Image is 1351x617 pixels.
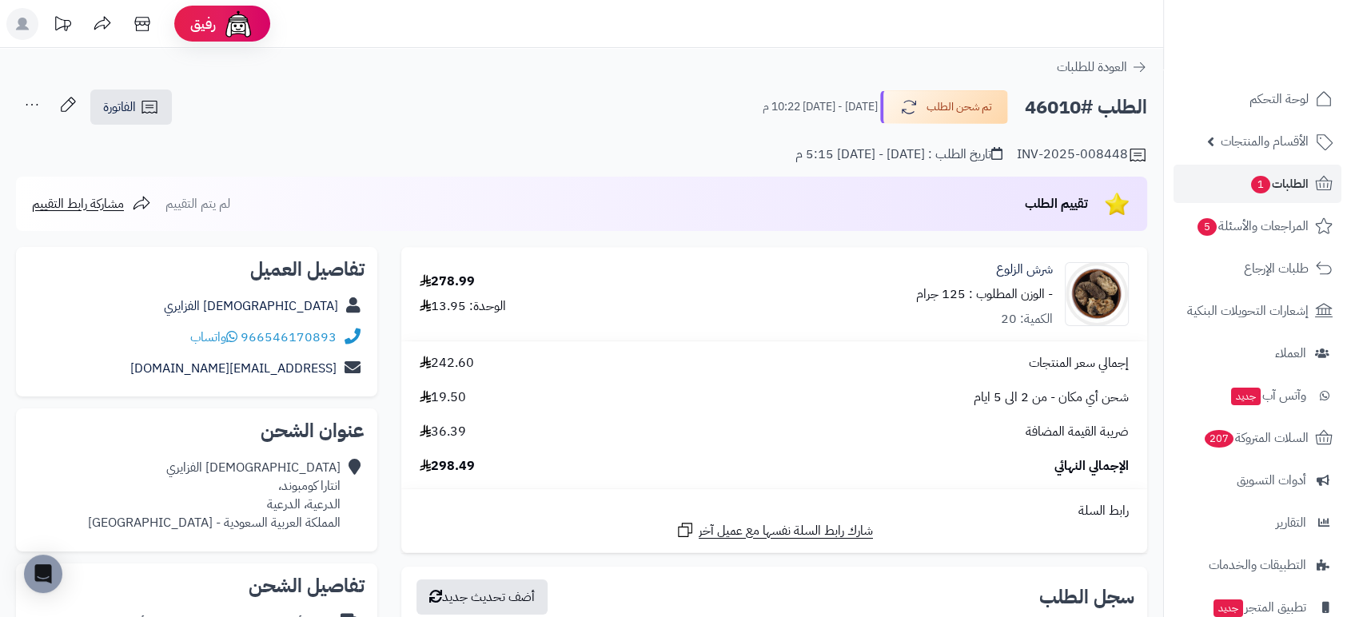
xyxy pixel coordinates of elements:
a: [DEMOGRAPHIC_DATA] الفزايري [164,297,338,316]
span: شحن أي مكان - من 2 الى 5 ايام [974,388,1129,407]
div: تاريخ الطلب : [DATE] - [DATE] 5:15 م [795,145,1002,164]
a: العملاء [1174,334,1341,372]
span: جديد [1214,599,1243,617]
a: مشاركة رابط التقييم [32,194,151,213]
h3: سجل الطلب [1039,587,1134,607]
a: شرش الزلوع [996,261,1053,279]
a: الطلبات1 [1174,165,1341,203]
span: السلات المتروكة [1203,427,1309,449]
div: الكمية: 20 [1001,310,1053,328]
a: واتساب [190,328,237,347]
span: 19.50 [420,388,466,407]
a: التقارير [1174,504,1341,542]
a: الفاتورة [90,90,172,125]
span: 242.60 [420,354,474,372]
a: التطبيقات والخدمات [1174,546,1341,584]
a: إشعارات التحويلات البنكية [1174,292,1341,330]
span: التقارير [1276,512,1306,534]
span: طلبات الإرجاع [1244,257,1309,280]
div: رابط السلة [408,502,1141,520]
h2: تفاصيل الشحن [29,576,365,595]
h2: تفاصيل العميل [29,260,365,279]
span: إجمالي سعر المنتجات [1029,354,1129,372]
button: تم شحن الطلب [880,90,1008,124]
span: التطبيقات والخدمات [1209,554,1306,576]
span: الإجمالي النهائي [1054,457,1129,476]
span: تقييم الطلب [1025,194,1088,213]
h2: عنوان الشحن [29,421,365,440]
small: [DATE] - [DATE] 10:22 م [763,99,878,115]
span: رفيق [190,14,216,34]
small: - الوزن المطلوب : 125 جرام [916,285,1053,304]
span: أدوات التسويق [1237,469,1306,492]
a: وآتس آبجديد [1174,376,1341,415]
span: 5 [1198,218,1217,236]
span: جديد [1231,388,1261,405]
span: 1 [1251,176,1270,193]
span: لوحة التحكم [1249,88,1309,110]
a: 966546170893 [241,328,337,347]
h2: الطلب #46010 [1025,91,1147,124]
button: أضف تحديث جديد [416,579,548,615]
span: 36.39 [420,423,466,441]
span: العملاء [1275,342,1306,364]
span: 207 [1205,430,1233,448]
a: تحديثات المنصة [42,8,82,44]
a: السلات المتروكة207 [1174,419,1341,457]
img: ai-face.png [222,8,254,40]
span: العودة للطلبات [1057,58,1127,77]
div: [DEMOGRAPHIC_DATA] الفزايري انتارا كومبوند، الدرعية، الدرعية المملكة العربية السعودية - [GEOGRAPH... [88,459,341,531]
a: [EMAIL_ADDRESS][DOMAIN_NAME] [130,359,337,378]
span: المراجعات والأسئلة [1196,215,1309,237]
span: الطلبات [1249,173,1309,195]
div: 278.99 [420,273,475,291]
span: مشاركة رابط التقييم [32,194,124,213]
a: العودة للطلبات [1057,58,1147,77]
span: ضريبة القيمة المضافة [1026,423,1129,441]
a: أدوات التسويق [1174,461,1341,500]
div: الوحدة: 13.95 [420,297,506,316]
span: لم يتم التقييم [165,194,230,213]
a: طلبات الإرجاع [1174,249,1341,288]
span: إشعارات التحويلات البنكية [1187,300,1309,322]
span: وآتس آب [1229,384,1306,407]
div: Open Intercom Messenger [24,555,62,593]
div: INV-2025-008448 [1017,145,1147,165]
span: الفاتورة [103,98,136,117]
img: 1679157509-Ferula-90x90.jpg [1066,262,1128,326]
a: شارك رابط السلة نفسها مع عميل آخر [675,520,873,540]
span: شارك رابط السلة نفسها مع عميل آخر [699,522,873,540]
img: logo-2.png [1242,42,1336,76]
span: 298.49 [420,457,475,476]
a: لوحة التحكم [1174,80,1341,118]
span: الأقسام والمنتجات [1221,130,1309,153]
a: المراجعات والأسئلة5 [1174,207,1341,245]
